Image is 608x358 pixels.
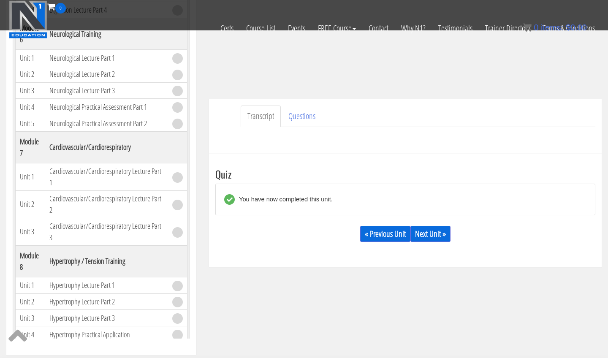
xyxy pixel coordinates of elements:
[45,293,168,310] td: Hypertrophy Lecture Part 2
[16,82,45,99] td: Unit 3
[16,293,45,310] td: Unit 2
[45,190,168,218] td: Cardiovascular/Cardiorespiratory Lecture Part 2
[16,310,45,326] td: Unit 3
[16,50,45,66] td: Unit 1
[45,277,168,293] td: Hypertrophy Lecture Part 1
[47,1,66,12] a: 0
[282,106,322,127] a: Questions
[312,14,362,43] a: FREE Course
[45,115,168,132] td: Neurological Practical Assessment Part 2
[214,14,240,43] a: Certs
[282,14,312,43] a: Events
[16,115,45,132] td: Unit 5
[536,14,601,43] a: Terms & Conditions
[45,310,168,326] td: Hypertrophy Lecture Part 3
[16,66,45,83] td: Unit 2
[410,226,451,242] a: Next Unit »
[45,131,168,163] th: Cardiovascular/Cardiorespiratory
[16,190,45,218] td: Unit 2
[55,3,66,14] span: 0
[45,50,168,66] td: Neurological Lecture Part 1
[45,218,168,245] td: Cardiovascular/Cardiorespiratory Lecture Part 3
[523,23,587,32] a: 0 items: $0.00
[432,14,479,43] a: Testimonials
[45,245,168,277] th: Hypertrophy / Tension Training
[479,14,536,43] a: Trainer Directory
[240,14,282,43] a: Course List
[523,23,532,32] img: icon11.png
[215,168,595,179] h3: Quiz
[45,82,168,99] td: Neurological Lecture Part 3
[235,194,333,205] div: You have now completed this unit.
[16,99,45,115] td: Unit 4
[362,14,395,43] a: Contact
[16,218,45,245] td: Unit 3
[360,226,410,242] a: « Previous Unit
[566,23,570,32] span: $
[16,277,45,293] td: Unit 1
[16,163,45,190] td: Unit 1
[566,23,587,32] bdi: 0.00
[45,163,168,190] td: Cardiovascular/Cardiorespiratory Lecture Part 1
[541,23,563,32] span: items:
[45,66,168,83] td: Neurological Lecture Part 2
[395,14,432,43] a: Why N1?
[45,99,168,115] td: Neurological Practical Assessment Part 1
[16,245,45,277] th: Module 8
[534,23,538,32] span: 0
[16,131,45,163] th: Module 7
[241,106,281,127] a: Transcript
[9,0,47,38] img: n1-education
[45,326,168,343] td: Hypertrophy Practical Application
